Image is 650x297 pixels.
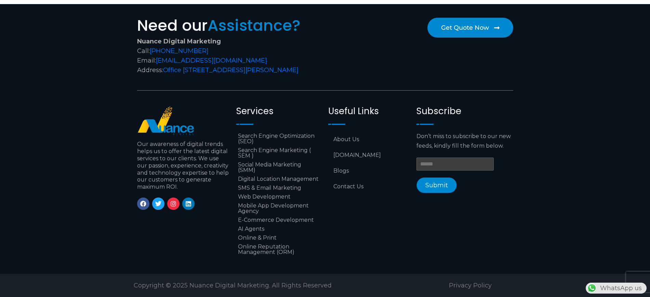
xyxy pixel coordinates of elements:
[328,163,410,179] a: Blogs
[156,57,267,64] a: [EMAIL_ADDRESS][DOMAIN_NAME]
[236,175,321,184] a: Digital Location Management
[150,47,209,55] a: [PHONE_NUMBER]
[134,282,332,289] span: Copyright © 2025 Nuance Digital Marketing. All Rights Reserved
[236,242,321,257] a: Online Reputation Management (ORM)
[137,141,230,191] p: Our awareness of digital trends helps us to offer the latest digital services to our clients. We ...
[236,132,321,146] a: Search Engine Optimization (SEO)
[236,216,321,225] a: E-Commerce Development
[416,132,513,151] p: Don’t miss to subscribe to our new feeds, kindly fill the form below.
[208,15,301,36] span: Assistance?
[163,66,299,74] a: Office [STREET_ADDRESS][PERSON_NAME]
[328,106,410,117] h2: Useful Links
[328,179,410,194] a: Contact Us
[236,225,321,233] a: AI Agents
[236,106,321,117] h2: Services
[137,38,221,45] strong: Nuance Digital Marketing
[236,233,321,242] a: Online & Print
[137,37,322,75] div: Call: Email: Address:
[427,18,513,38] a: Get Quote Now
[137,18,322,33] h2: Need our
[586,283,647,294] div: WhatsApp us
[449,282,492,289] a: Privacy Policy
[586,284,647,292] a: WhatsAppWhatsApp us
[328,132,410,147] a: About Us
[236,146,321,160] a: Search Engine Marketing ( SEM )
[236,201,321,216] a: Mobile App Development Agency
[236,160,321,175] a: Social Media Marketing (SMM)
[416,177,457,193] button: Submit
[416,106,513,117] h2: Subscribe
[586,283,597,294] img: WhatsApp
[236,192,321,201] a: Web Development
[236,184,321,192] a: SMS & Email Marketing
[328,147,410,163] a: [DOMAIN_NAME]
[441,25,489,31] span: Get Quote Now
